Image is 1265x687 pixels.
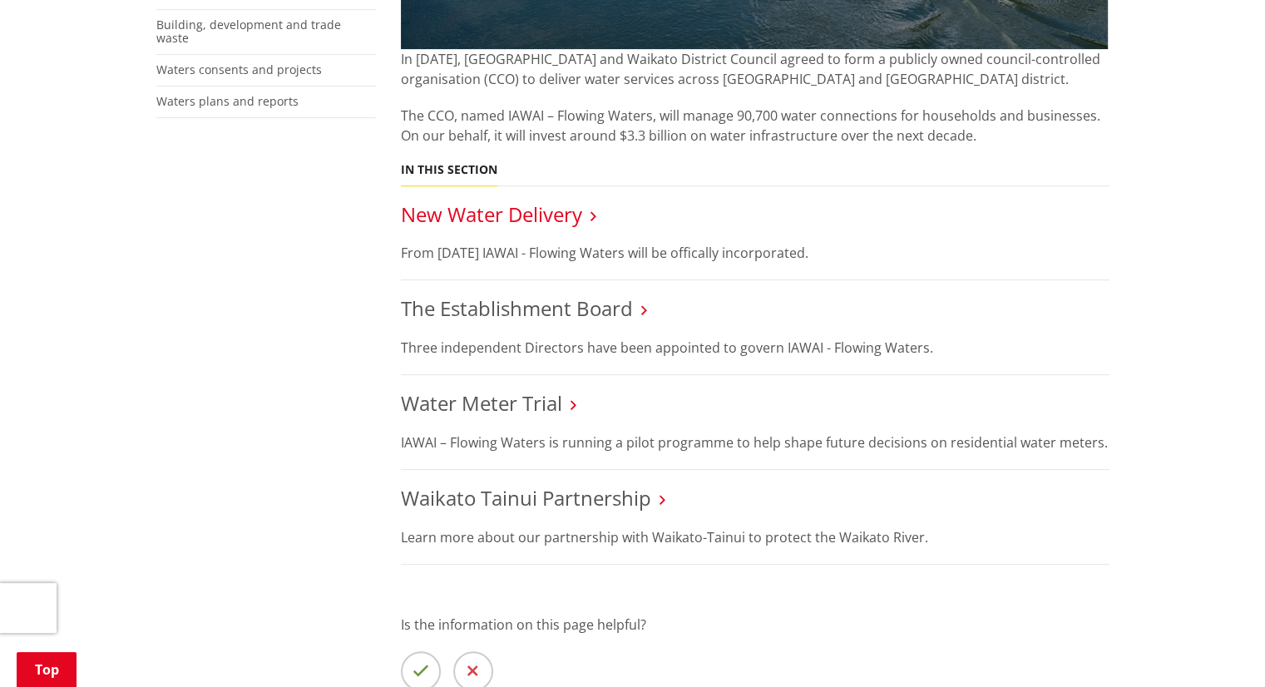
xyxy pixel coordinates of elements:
[401,615,1109,635] p: Is the information on this page helpful?
[156,93,299,109] a: Waters plans and reports
[156,62,322,77] a: Waters consents and projects
[1188,617,1248,677] iframe: Messenger Launcher
[401,484,651,512] a: Waikato Tainui Partnership
[156,17,341,47] a: Building, development and trade waste
[401,527,1109,547] p: Learn more about our partnership with Waikato-Tainui to protect the Waikato River.
[401,106,1109,146] p: The CCO, named IAWAI – Flowing Waters, will manage 90,700 water connections for households and bu...
[401,338,1109,358] p: Three independent Directors have been appointed to govern IAWAI - Flowing Waters.
[401,163,497,177] h5: In this section
[401,294,633,322] a: The Establishment Board
[401,432,1109,452] p: IAWAI – Flowing Waters is running a pilot programme to help shape future decisions on residential...
[401,200,582,228] a: New Water Delivery
[401,389,562,417] a: Water Meter Trial
[17,652,77,687] a: Top
[401,243,1109,263] p: From [DATE] IAWAI - Flowing Waters will be offically incorporated.
[401,49,1109,89] p: In [DATE], [GEOGRAPHIC_DATA] and Waikato District Council agreed to form a publicly owned council...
